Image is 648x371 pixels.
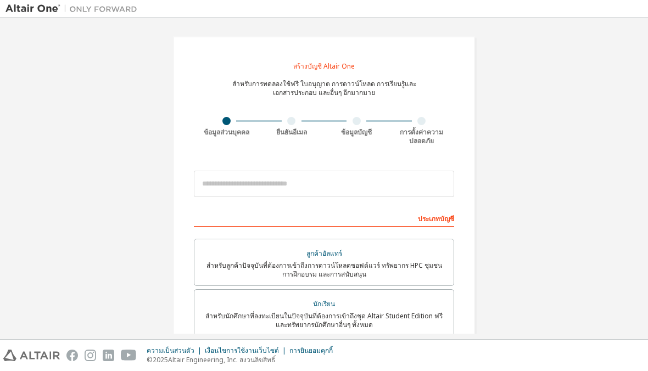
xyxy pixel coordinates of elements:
[313,299,335,308] font: นักเรียน
[3,350,60,361] img: altair_logo.svg
[66,350,78,361] img: facebook.svg
[85,350,96,361] img: instagram.svg
[147,346,194,355] font: ความเป็นส่วนตัว
[289,346,333,355] font: การยินยอมคุกกี้
[147,355,153,364] font: ©
[418,214,454,223] font: ประเภทบัญชี
[400,127,443,145] font: การตั้งค่าความปลอดภัย
[5,3,143,14] img: อัลแตร์วัน
[205,346,279,355] font: เงื่อนไขการใช้งานเว็บไซต์
[153,355,168,364] font: 2025
[293,61,355,71] font: สร้างบัญชี Altair One
[232,79,416,88] font: สำหรับการทดลองใช้ฟรี ใบอนุญาต การดาวน์โหลด การเรียนรู้และ
[103,350,114,361] img: linkedin.svg
[168,355,275,364] font: Altair Engineering, Inc. สงวนลิขสิทธิ์
[121,350,137,361] img: youtube.svg
[341,127,372,137] font: ข้อมูลบัญชี
[205,311,443,329] font: สำหรับนักศึกษาที่ลงทะเบียนในปัจจุบันที่ต้องการเข้าถึงชุด Altair Student Edition ฟรีและทรัพยากรนัก...
[306,249,342,258] font: ลูกค้าอัลแทร์
[206,261,442,279] font: สำหรับลูกค้าปัจจุบันที่ต้องการเข้าถึงการดาวน์โหลดซอฟต์แวร์ ทรัพยากร HPC ชุมชน การฝึกอบรม และการสน...
[276,127,307,137] font: ยืนยันอีเมล
[204,127,249,137] font: ข้อมูลส่วนบุคคล
[273,88,375,97] font: เอกสารประกอบ และอื่นๆ อีกมากมาย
